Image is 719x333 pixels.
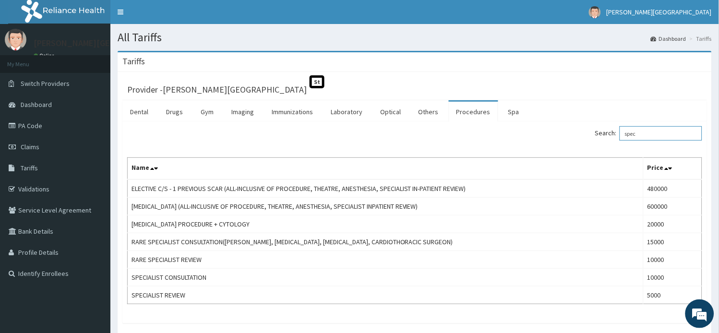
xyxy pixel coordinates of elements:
[128,286,644,304] td: SPECIALIST REVIEW
[644,251,702,269] td: 10000
[644,215,702,233] td: 20000
[323,102,370,122] a: Laboratory
[644,286,702,304] td: 5000
[687,35,712,43] li: Tariffs
[224,102,262,122] a: Imaging
[595,126,702,141] label: Search:
[644,269,702,286] td: 10000
[128,215,644,233] td: [MEDICAL_DATA] PROCEDURE + CYTOLOGY
[34,39,176,48] p: [PERSON_NAME][GEOGRAPHIC_DATA]
[128,233,644,251] td: RARE SPECIALIST CONSULTATION([PERSON_NAME], [MEDICAL_DATA], [MEDICAL_DATA], CARDIOTHORACIC SURGEON)
[18,48,39,72] img: d_794563401_company_1708531726252_794563401
[128,179,644,198] td: ELECTIVE C/S - 1 PREVIOUS SCAR (ALL-INCLUSIVE OF PROCEDURE, THEATRE, ANESTHESIA, SPECIALIST IN-PA...
[118,31,712,44] h1: All Tariffs
[644,179,702,198] td: 480000
[34,52,57,59] a: Online
[128,251,644,269] td: RARE SPECIALIST REVIEW
[157,5,180,28] div: Minimize live chat window
[651,35,686,43] a: Dashboard
[501,102,527,122] a: Spa
[21,100,52,109] span: Dashboard
[5,29,26,50] img: User Image
[21,79,70,88] span: Switch Providers
[158,102,191,122] a: Drugs
[449,102,498,122] a: Procedures
[21,143,39,151] span: Claims
[372,102,408,122] a: Optical
[56,103,132,200] span: We're online!
[128,269,644,286] td: SPECIALIST CONSULTATION
[50,54,161,66] div: Chat with us now
[607,8,712,16] span: [PERSON_NAME][GEOGRAPHIC_DATA]
[644,198,702,215] td: 600000
[193,102,221,122] a: Gym
[128,198,644,215] td: [MEDICAL_DATA] (ALL-INCLUSIVE OF PROCEDURE, THEATRE, ANESTHESIA, SPECIALIST INPATIENT REVIEW)
[122,102,156,122] a: Dental
[644,158,702,180] th: Price
[644,233,702,251] td: 15000
[5,227,183,261] textarea: Type your message and hit 'Enter'
[122,57,145,66] h3: Tariffs
[589,6,601,18] img: User Image
[620,126,702,141] input: Search:
[411,102,446,122] a: Others
[21,164,38,172] span: Tariffs
[310,75,324,88] span: St
[264,102,321,122] a: Immunizations
[128,158,644,180] th: Name
[127,85,307,94] h3: Provider - [PERSON_NAME][GEOGRAPHIC_DATA]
